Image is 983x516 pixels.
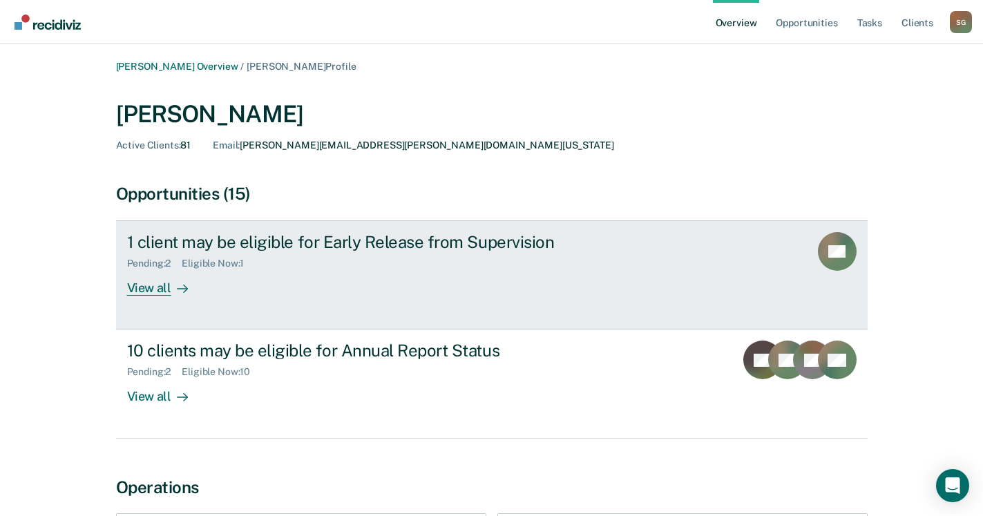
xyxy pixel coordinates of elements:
[127,378,204,405] div: View all
[127,341,612,361] div: 10 clients may be eligible for Annual Report Status
[127,232,612,252] div: 1 client may be eligible for Early Release from Supervision
[116,329,868,438] a: 10 clients may be eligible for Annual Report StatusPending:2Eligible Now:10View all
[116,140,181,151] span: Active Clients :
[127,258,182,269] div: Pending : 2
[116,140,191,151] div: 81
[182,258,255,269] div: Eligible Now : 1
[213,140,613,151] div: [PERSON_NAME][EMAIL_ADDRESS][PERSON_NAME][DOMAIN_NAME][US_STATE]
[116,477,868,497] div: Operations
[950,11,972,33] div: S G
[116,100,868,128] div: [PERSON_NAME]
[247,61,356,72] span: [PERSON_NAME] Profile
[127,269,204,296] div: View all
[213,140,240,151] span: Email :
[238,61,247,72] span: /
[950,11,972,33] button: Profile dropdown button
[127,366,182,378] div: Pending : 2
[936,469,969,502] div: Open Intercom Messenger
[116,220,868,329] a: 1 client may be eligible for Early Release from SupervisionPending:2Eligible Now:1View all
[182,366,261,378] div: Eligible Now : 10
[116,61,238,72] a: [PERSON_NAME] Overview
[116,184,868,204] div: Opportunities (15)
[15,15,81,30] img: Recidiviz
